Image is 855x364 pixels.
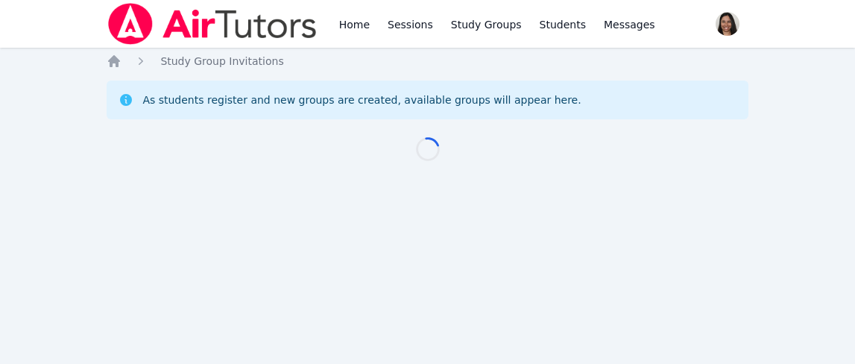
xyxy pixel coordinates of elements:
nav: Breadcrumb [107,54,748,69]
img: Air Tutors [107,3,318,45]
a: Study Group Invitations [160,54,283,69]
span: Messages [604,17,655,32]
span: Study Group Invitations [160,55,283,67]
div: As students register and new groups are created, available groups will appear here. [142,92,581,107]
